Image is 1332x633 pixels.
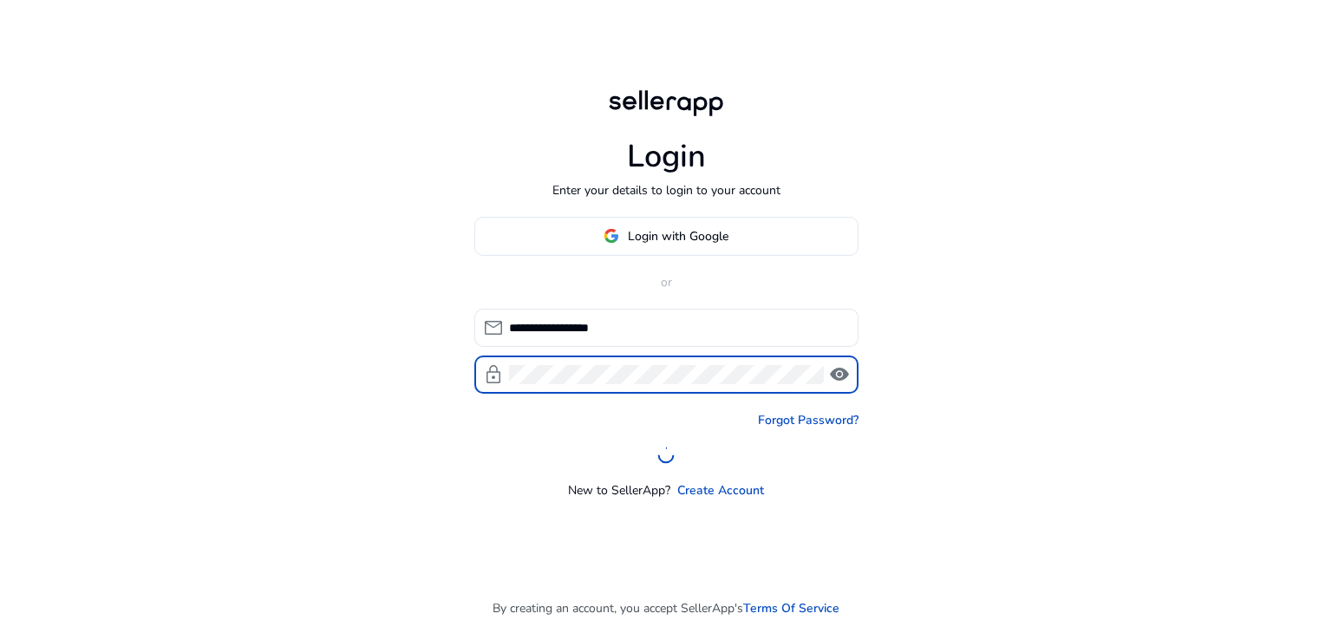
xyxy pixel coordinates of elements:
a: Forgot Password? [758,411,859,429]
span: mail [483,317,504,338]
p: Enter your details to login to your account [552,181,780,199]
h1: Login [627,138,706,175]
span: visibility [829,364,850,385]
span: lock [483,364,504,385]
p: New to SellerApp? [568,481,670,499]
span: Login with Google [628,227,728,245]
p: or [474,273,859,291]
a: Terms Of Service [743,599,839,617]
img: google-logo.svg [604,228,619,244]
button: Login with Google [474,217,859,256]
a: Create Account [677,481,764,499]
